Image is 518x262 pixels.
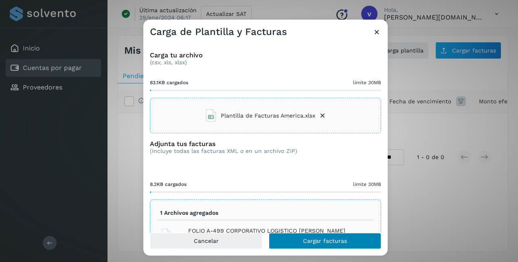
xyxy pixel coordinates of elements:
[150,51,381,59] h3: Carga tu archivo
[221,111,315,120] span: Plantilla de Facturas America.xlsx
[150,79,188,86] span: 83.1KB cargados
[150,59,381,66] p: (csv, xls, xlsx)
[160,210,218,216] p: 1 Archivos agregados
[353,79,381,86] span: límite 30MB
[269,233,381,249] button: Cargar facturas
[194,238,219,244] span: Cancelar
[150,148,297,155] p: (Incluye todas las facturas XML o en un archivo ZIP)
[150,26,287,38] h3: Carga de Plantilla y Facturas
[150,181,187,188] span: 8.2KB cargados
[150,140,297,148] h3: Adjunta tus facturas
[174,227,360,244] span: FOLIO A-499 CORPORATIVO LOGISTICO [PERSON_NAME][GEOGRAPHIC_DATA]xml
[353,181,381,188] span: límite 30MB
[303,238,347,244] span: Cargar facturas
[150,233,262,249] button: Cancelar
